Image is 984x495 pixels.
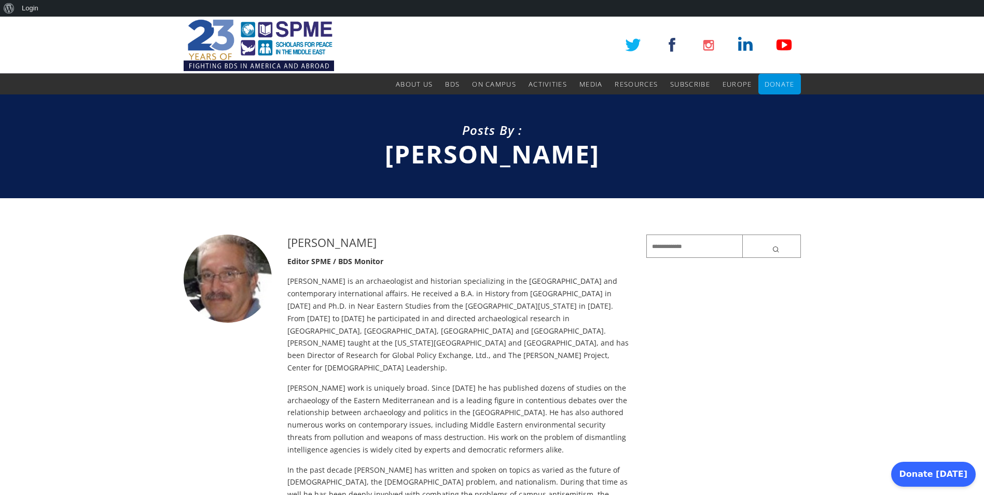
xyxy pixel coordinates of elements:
div: Posts By : [184,121,801,139]
a: Subscribe [670,74,710,94]
span: Europe [723,79,752,89]
p: [PERSON_NAME] work is uniquely broad. Since [DATE] he has published dozens of studies on the arch... [287,382,631,456]
img: SPME [184,17,334,74]
a: Europe [723,74,752,94]
a: BDS [445,74,460,94]
p: [PERSON_NAME] is an archaeologist and historian specializing in the [GEOGRAPHIC_DATA] and contemp... [287,275,631,374]
strong: Editor SPME / BDS Monitor [287,256,383,266]
a: Resources [615,74,658,94]
span: Activities [529,79,567,89]
span: BDS [445,79,460,89]
a: On Campus [472,74,516,94]
a: Activities [529,74,567,94]
h4: [PERSON_NAME] [287,235,631,251]
span: [PERSON_NAME] [385,137,600,171]
span: Resources [615,79,658,89]
span: On Campus [472,79,516,89]
a: Donate [765,74,795,94]
a: About Us [396,74,433,94]
span: Donate [765,79,795,89]
span: Subscribe [670,79,710,89]
a: Media [579,74,603,94]
span: Media [579,79,603,89]
span: About Us [396,79,433,89]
